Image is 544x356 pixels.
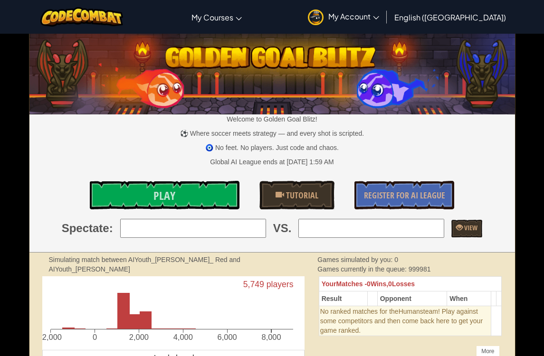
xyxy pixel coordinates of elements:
span: VS. [273,220,292,236]
span: Spectate [62,220,109,236]
span: Register for AI League [364,189,445,201]
span: 999981 [409,265,431,273]
span: View [463,223,477,232]
strong: Simulating match between AIYouth_[PERSON_NAME]_ Red and AIYouth_[PERSON_NAME] [49,256,240,273]
td: Humans [319,306,491,336]
span: Games simulated by you: [317,256,394,263]
a: Tutorial [259,181,334,209]
p: 🧿 No feet. No players. Just code and chaos. [29,143,515,152]
text: 8,000 [261,333,281,341]
img: avatar [308,9,324,25]
span: 0 [394,256,398,263]
span: team! Play against some competitors and then come back here to get your game ranked. [320,308,483,334]
img: CodeCombat logo [40,7,124,27]
span: English ([GEOGRAPHIC_DATA]) [394,12,506,22]
a: My Courses [187,4,247,30]
span: Games currently in the queue: [317,265,408,273]
span: Losses [392,280,415,288]
th: When [447,291,491,306]
img: Golden Goal [29,30,515,114]
th: Result [319,291,367,306]
a: English ([GEOGRAPHIC_DATA]) [390,4,511,30]
text: 5,749 players [243,280,293,290]
text: 6,000 [217,333,237,341]
span: Play [153,188,175,203]
span: Your [322,280,336,288]
a: Register for AI League [354,181,454,209]
span: Tutorial [284,189,318,201]
div: Global AI League ends at [DATE] 1:59 AM [210,157,334,167]
span: Wins, [371,280,388,288]
text: -2,000 [39,333,62,341]
span: My Courses [191,12,233,22]
span: My Account [328,11,379,21]
text: 2,000 [129,333,148,341]
text: 4,000 [173,333,192,341]
th: Opponent [377,291,447,306]
text: 0 [92,333,96,341]
p: ⚽ Where soccer meets strategy — and every shot is scripted. [29,129,515,138]
span: : [109,220,113,236]
a: My Account [303,2,384,32]
span: No ranked matches for the [320,308,399,315]
span: Matches - [336,280,367,288]
th: 0 0 [319,277,502,291]
p: Welcome to Golden Goal Blitz! [29,114,515,124]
